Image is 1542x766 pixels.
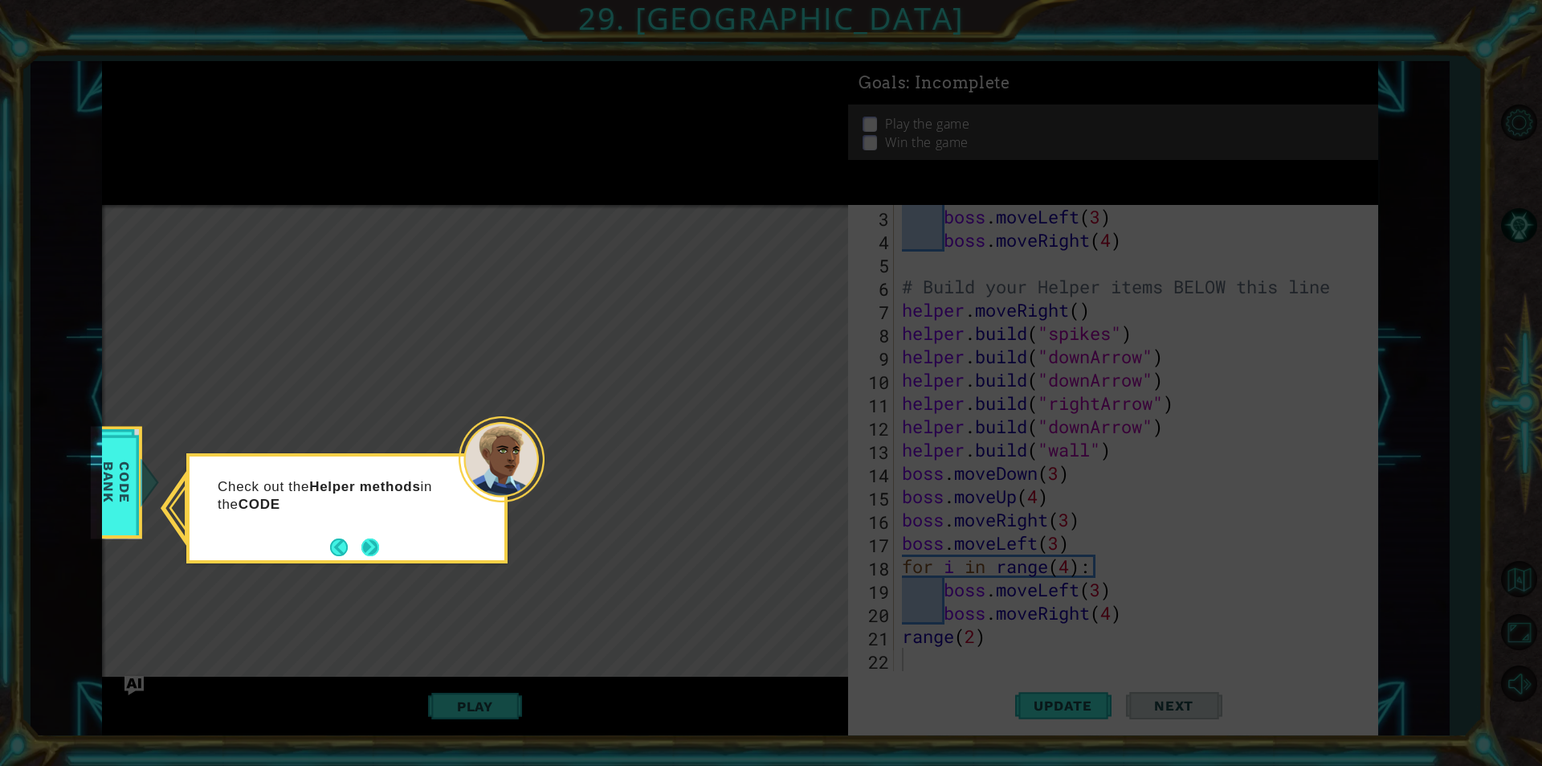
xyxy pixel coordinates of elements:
p: Check out the in the [218,478,458,514]
strong: Helper methods [309,479,420,494]
button: Back [330,539,361,556]
button: Next [361,539,379,556]
strong: CODE [239,497,280,512]
span: Code Bank [96,436,137,529]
